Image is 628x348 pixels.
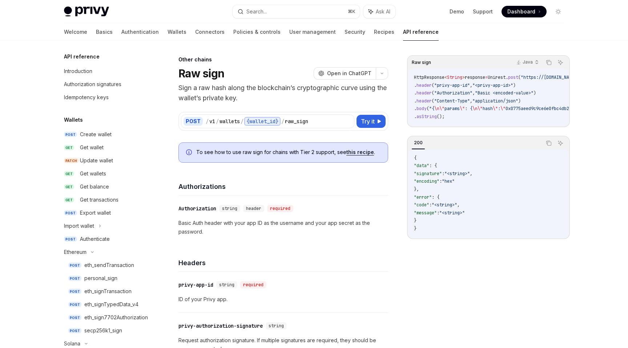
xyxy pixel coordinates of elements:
span: ⌘ K [348,9,355,15]
div: v1 [209,118,215,125]
div: wallets [220,118,240,125]
a: POSTeth_signTransaction [58,285,151,298]
span: PATCH [64,158,78,163]
span: header [246,206,261,211]
span: string [269,323,284,329]
span: post [508,74,518,80]
button: Try it [357,115,386,128]
span: : { [429,163,437,169]
button: Copy the contents from the code block [544,138,553,148]
div: Get wallet [80,143,104,152]
div: Import wallet [64,222,94,230]
a: POSTpersonal_sign [58,272,151,285]
div: Other chains [178,56,388,63]
span: < [444,74,447,80]
span: HttpResponse [414,74,444,80]
div: / [241,118,243,125]
a: PATCHUpdate wallet [58,154,151,167]
div: eth_signTransaction [84,287,132,296]
a: POSTeth_signTypedData_v4 [58,298,151,311]
span: ) [534,90,536,96]
span: POST [68,315,81,320]
span: "code" [414,202,429,208]
a: Introduction [58,65,151,78]
span: . [414,106,416,112]
p: Sign a raw hash along the blockchain’s cryptographic curve using the wallet’s private key. [178,83,388,103]
span: "hex" [442,178,455,184]
span: , [470,171,472,177]
a: GETGet transactions [58,193,151,206]
a: Basics [96,23,113,41]
span: ) [518,98,521,104]
span: Try it [361,117,375,126]
span: GET [64,171,74,177]
span: , [470,82,472,88]
a: POSTCreate wallet [58,128,151,141]
span: : [442,171,444,177]
a: POSTeth_sign7702Authorization [58,311,151,324]
span: , [472,90,475,96]
a: Connectors [195,23,225,41]
span: string [222,206,237,211]
a: Authorization signatures [58,78,151,91]
a: Security [345,23,365,41]
div: Ethereum [64,248,86,256]
div: Search... [246,7,267,16]
div: eth_sendTransaction [84,261,134,270]
span: To see how to use raw sign for chains with Tier 2 support, see . [196,149,381,156]
span: , [457,202,460,208]
span: . [414,114,416,120]
p: Java [523,59,533,65]
span: "<string>" [439,210,465,216]
span: "data" [414,163,429,169]
div: eth_signTypedData_v4 [84,300,138,309]
span: "error" [414,194,432,200]
a: Support [473,8,493,15]
span: body [416,106,427,112]
div: Get balance [80,182,109,191]
svg: Info [186,149,193,157]
h5: API reference [64,52,100,61]
div: secp256k1_sign [84,326,122,335]
span: GET [64,184,74,190]
span: asString [416,114,437,120]
span: String [447,74,462,80]
span: Raw sign [412,60,431,65]
span: = [485,74,488,80]
span: . [506,74,508,80]
a: User management [289,23,336,41]
span: "Authorization" [434,90,472,96]
span: { [414,155,416,161]
span: \n [434,106,439,112]
span: > [462,74,465,80]
div: raw_sign [285,118,308,125]
span: Ask AI [376,8,390,15]
span: ) [513,82,516,88]
span: POST [68,276,81,281]
a: GETGet wallet [58,141,151,154]
a: this recipe [346,149,374,155]
span: header [416,98,432,104]
a: Recipes [374,23,394,41]
div: Authorization signatures [64,80,121,89]
div: 200 [412,138,425,147]
span: ( [432,90,434,96]
h1: Raw sign [178,67,224,80]
p: ID of your Privy app. [178,295,388,304]
span: "<string>" [432,202,457,208]
div: / [216,118,219,125]
a: POSTsecp256k1_sign [58,324,151,337]
span: response [465,74,485,80]
span: : [429,202,432,208]
div: Update wallet [80,156,113,165]
div: / [281,118,284,125]
button: Copy the contents from the code block [544,58,553,67]
span: }, [414,186,419,192]
span: POST [68,302,81,307]
span: (); [437,114,444,120]
span: GET [64,197,74,203]
img: light logo [64,7,109,17]
button: Ask AI [556,58,565,67]
h4: Headers [178,258,388,268]
button: Toggle dark mode [552,6,564,17]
